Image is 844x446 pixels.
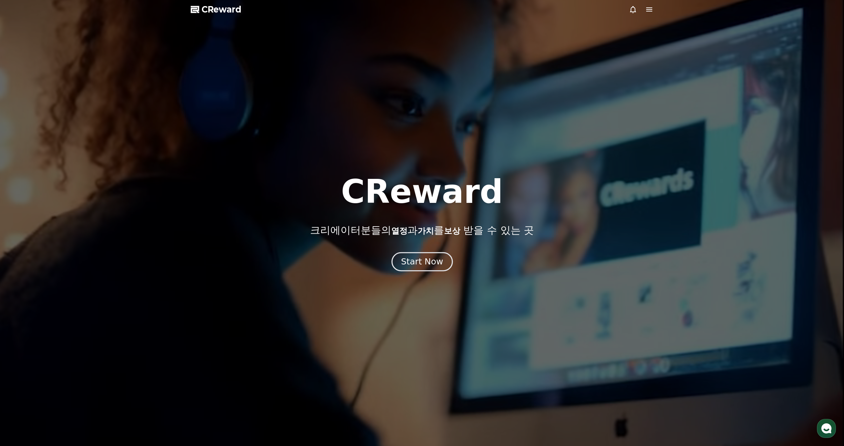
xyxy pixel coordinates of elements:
a: Start Now [393,259,451,266]
span: 설정 [104,225,113,230]
span: CReward [202,4,241,15]
a: CReward [191,4,241,15]
span: 보상 [444,226,460,236]
a: 설정 [87,214,130,231]
a: 대화 [45,214,87,231]
span: 열정 [391,226,407,236]
button: Start Now [391,252,452,271]
a: 홈 [2,214,45,231]
h1: CReward [341,175,503,208]
div: Start Now [401,256,443,267]
span: 홈 [21,225,25,230]
span: 가치 [418,226,434,236]
span: 대화 [62,225,70,230]
p: 크리에이터분들의 과 를 받을 수 있는 곳 [310,224,534,236]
